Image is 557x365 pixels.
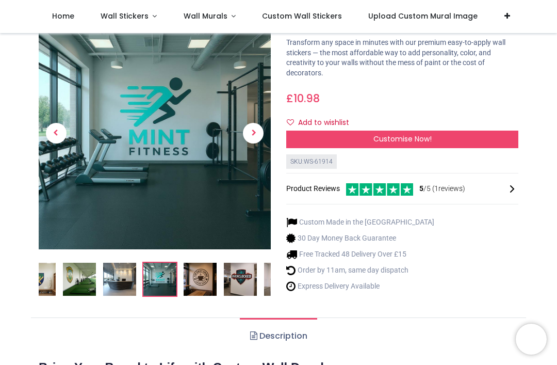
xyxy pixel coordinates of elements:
img: Custom Wall Sticker - Logo or Artwork Printing - Upload your design [103,263,136,296]
span: 10.98 [293,91,320,106]
li: Express Delivery Available [286,281,434,292]
img: Custom Wall Sticker - Logo or Artwork Printing - Upload your design [23,263,56,296]
span: £ [286,91,320,106]
span: Wall Stickers [101,11,149,21]
iframe: Brevo live chat [516,324,547,355]
li: 30 Day Money Back Guarantee [286,233,434,244]
li: Order by 11am, same day dispatch [286,265,434,276]
li: Custom Made in the [GEOGRAPHIC_DATA] [286,217,434,228]
img: Custom Wall Sticker - Logo or Artwork Printing - Upload your design [184,263,217,296]
span: /5 ( 1 reviews) [419,184,465,194]
span: 5 [419,184,423,193]
a: Description [240,318,317,354]
div: SKU: WS-61914 [286,154,337,169]
a: Next [236,52,271,215]
a: Previous [39,52,74,215]
i: Add to wishlist [287,119,294,126]
span: Custom Wall Stickers [262,11,342,21]
button: Add to wishlistAdd to wishlist [286,114,358,132]
span: Customise Now! [373,134,432,144]
div: Product Reviews [286,182,518,196]
span: Upload Custom Mural Image [368,11,478,21]
img: Custom Wall Sticker - Logo or Artwork Printing - Upload your design [224,263,257,296]
span: Next [243,123,264,144]
img: Custom Wall Sticker - Logo or Artwork Printing - Upload your design [63,263,96,296]
p: Transform any space in minutes with our premium easy-to-apply wall stickers — the most affordable... [286,38,518,78]
span: Previous [46,123,67,144]
img: Custom Wall Sticker - Logo or Artwork Printing - Upload your design [39,17,271,249]
li: Free Tracked 48 Delivery Over £15 [286,249,434,260]
img: Custom Wall Sticker - Logo or Artwork Printing - Upload your design [264,263,297,296]
span: Wall Murals [184,11,227,21]
span: Home [52,11,74,21]
img: Custom Wall Sticker - Logo or Artwork Printing - Upload your design [143,263,176,296]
